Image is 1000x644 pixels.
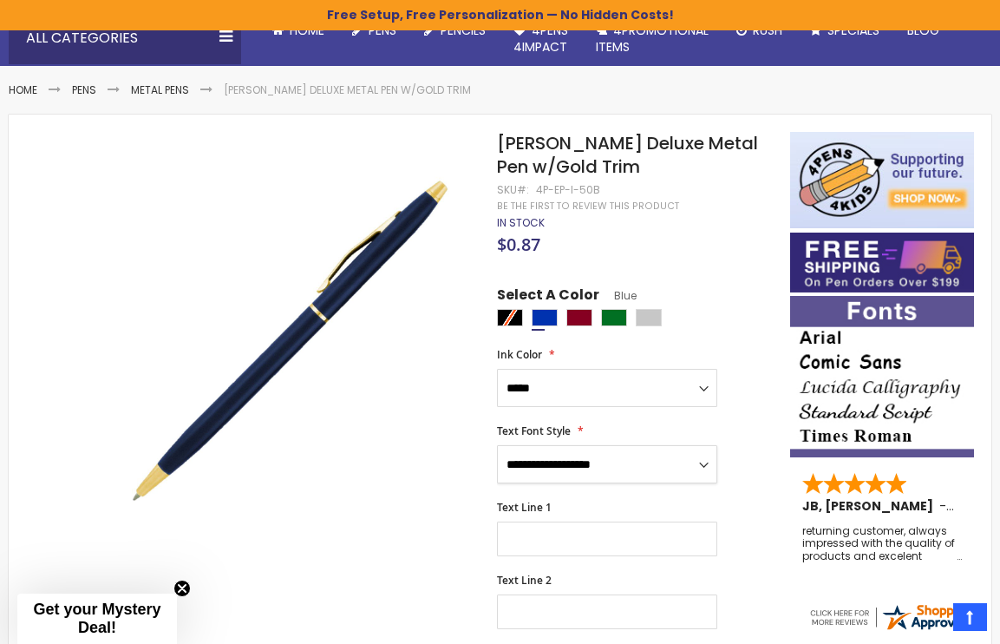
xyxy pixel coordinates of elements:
[9,12,241,64] div: All Categories
[258,12,338,49] a: Home
[497,286,599,309] span: Select A Color
[536,183,600,197] div: 4P-EP-I-50B
[497,131,758,179] span: [PERSON_NAME] Deluxe Metal Pen w/Gold Trim
[790,132,974,229] img: 4pens 4 kids
[497,233,540,256] span: $0.87
[566,309,592,326] div: Burgundy
[497,424,571,438] span: Text Font Style
[893,12,953,49] a: Blog
[97,156,474,534] img: cooper_deluxe_gold_side_blue_2_1.jpg
[497,573,552,588] span: Text Line 2
[532,309,558,326] div: Blue
[17,594,177,644] div: Get your Mystery Deal!Close teaser
[790,296,974,457] img: font-personalization-examples
[601,309,627,326] div: Green
[599,288,637,303] span: Blue
[807,621,974,636] a: 4pens.com certificate URL
[497,200,679,213] a: Be the first to review this product
[807,601,974,633] img: 4pens.com widget logo
[497,500,552,515] span: Text Line 1
[497,347,542,362] span: Ink Color
[802,497,939,515] span: JB, [PERSON_NAME]
[790,233,974,292] img: Free shipping on orders over $199
[9,82,37,97] a: Home
[131,82,189,97] a: Metal Pens
[953,603,987,631] a: Top
[636,309,662,326] div: Silver
[497,182,529,197] strong: SKU
[513,22,568,56] span: 4Pens 4impact
[173,580,191,597] button: Close teaser
[497,215,545,230] span: In stock
[596,22,709,56] span: 4PROMOTIONAL ITEMS
[497,216,545,230] div: Availability
[224,83,471,97] li: [PERSON_NAME] Deluxe Metal Pen w/Gold Trim
[33,601,160,636] span: Get your Mystery Deal!
[500,12,582,66] a: 4Pens4impact
[802,525,962,562] div: returning customer, always impressed with the quality of products and excelent service, will retu...
[796,12,893,49] a: Specials
[72,82,96,97] a: Pens
[338,12,410,49] a: Pens
[582,12,722,66] a: 4PROMOTIONALITEMS
[410,12,500,49] a: Pencils
[722,12,796,49] a: Rush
